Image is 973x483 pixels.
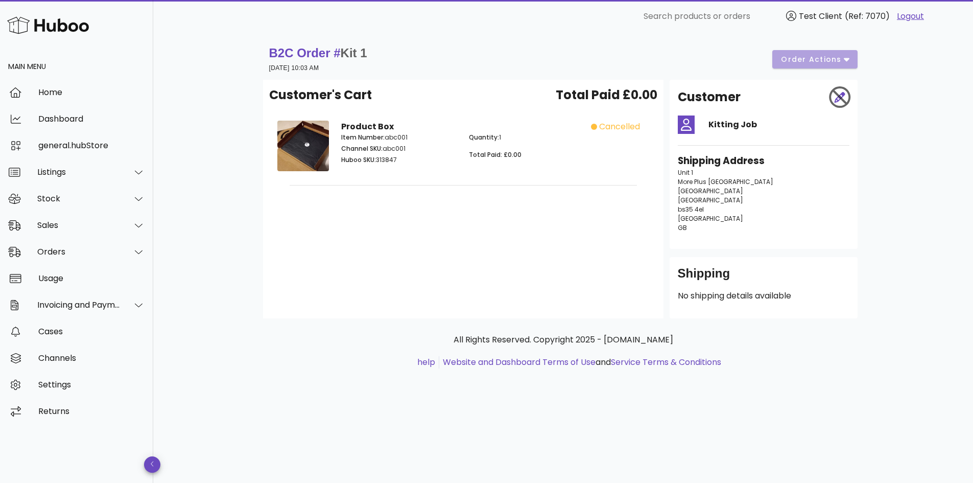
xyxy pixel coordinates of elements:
span: GB [678,223,687,232]
a: Logout [897,10,924,22]
span: bs35 4el [678,205,704,214]
span: Unit 1 [678,168,693,177]
strong: B2C Order # [269,46,367,60]
span: Kit 1 [341,46,367,60]
p: No shipping details available [678,290,849,302]
h2: Customer [678,88,741,106]
div: Orders [37,247,121,257]
span: Customer's Cart [269,86,372,104]
span: [GEOGRAPHIC_DATA] [678,187,743,195]
a: Website and Dashboard Terms of Use [443,356,596,368]
span: Item Number: [341,133,385,142]
span: More Plus [GEOGRAPHIC_DATA] [678,177,773,186]
span: Huboo SKU: [341,155,376,164]
div: Stock [37,194,121,203]
p: All Rights Reserved. Copyright 2025 - [DOMAIN_NAME] [271,334,856,346]
div: Shipping [678,265,849,290]
strong: Product Box [341,121,394,132]
div: Settings [38,380,145,389]
div: Cases [38,327,145,336]
p: abc001 [341,144,457,153]
div: Sales [37,220,121,230]
small: [DATE] 10:03 AM [269,64,319,72]
span: (Ref: 7070) [845,10,890,22]
div: Listings [37,167,121,177]
div: Home [38,87,145,97]
h4: Kitting Job [708,119,849,131]
span: Total Paid £0.00 [556,86,657,104]
img: Product Image [277,121,329,171]
p: abc001 [341,133,457,142]
li: and [439,356,721,369]
div: Dashboard [38,114,145,124]
div: general.hubStore [38,141,145,150]
a: help [417,356,435,368]
span: [GEOGRAPHIC_DATA] [678,214,743,223]
span: Quantity: [469,133,499,142]
div: Usage [38,273,145,283]
h3: Shipping Address [678,154,849,168]
div: Invoicing and Payments [37,300,121,310]
span: Total Paid: £0.00 [469,150,521,159]
div: Channels [38,353,145,363]
img: Huboo Logo [7,14,89,36]
span: Test Client [799,10,842,22]
p: 1 [469,133,585,142]
a: Service Terms & Conditions [611,356,721,368]
span: [GEOGRAPHIC_DATA] [678,196,743,204]
span: Channel SKU: [341,144,383,153]
p: 313847 [341,155,457,165]
div: Returns [38,406,145,416]
span: cancelled [599,121,640,133]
